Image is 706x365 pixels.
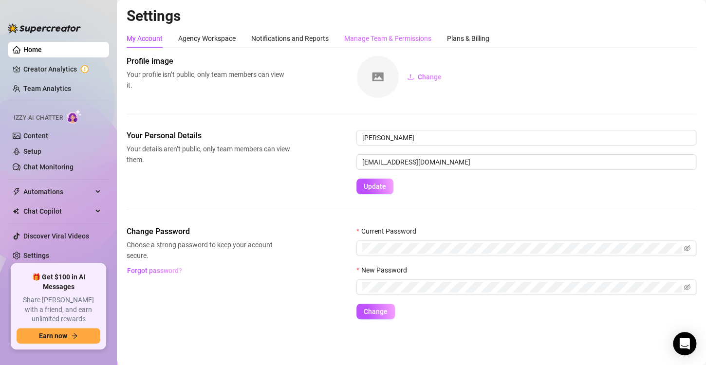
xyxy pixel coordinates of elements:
a: Discover Viral Videos [23,232,89,240]
span: arrow-right [71,332,78,339]
span: Change [364,308,388,315]
a: Creator Analytics exclamation-circle [23,61,101,77]
span: Your details aren’t public, only team members can view them. [127,144,290,165]
img: AI Chatter [67,109,82,124]
input: Current Password [362,243,682,254]
div: Plans & Billing [447,33,489,44]
div: Agency Workspace [178,33,236,44]
input: New Password [362,282,682,292]
a: Setup [23,147,41,155]
span: thunderbolt [13,188,20,196]
div: Manage Team & Permissions [344,33,431,44]
span: Your profile isn’t public, only team members can view it. [127,69,290,91]
a: Team Analytics [23,85,71,92]
input: Enter name [356,130,696,146]
span: upload [407,73,414,80]
span: eye-invisible [684,284,690,291]
span: Profile image [127,55,290,67]
span: Your Personal Details [127,130,290,142]
button: Forgot password? [127,263,182,278]
input: Enter new email [356,154,696,170]
span: 🎁 Get $100 in AI Messages [17,273,100,292]
span: Update [364,182,386,190]
span: eye-invisible [684,245,690,252]
a: Settings [23,252,49,259]
span: Izzy AI Chatter [14,113,63,123]
span: Choose a strong password to keep your account secure. [127,239,290,261]
span: Automations [23,184,93,200]
div: My Account [127,33,163,44]
button: Change [356,304,395,319]
a: Content [23,132,48,140]
div: Open Intercom Messenger [673,332,696,355]
img: square-placeholder.png [357,56,399,98]
span: Chat Copilot [23,203,93,219]
span: Share [PERSON_NAME] with a friend, and earn unlimited rewards [17,295,100,324]
button: Update [356,179,393,194]
label: Current Password [356,226,422,237]
label: New Password [356,265,413,275]
button: Change [399,69,449,85]
a: Chat Monitoring [23,163,74,171]
button: Earn nowarrow-right [17,328,100,344]
span: Change Password [127,226,290,237]
img: Chat Copilot [13,208,19,215]
h2: Settings [127,7,696,25]
span: Change [418,73,442,81]
a: Home [23,46,42,54]
div: Notifications and Reports [251,33,329,44]
img: logo-BBDzfeDw.svg [8,23,81,33]
span: Earn now [39,332,67,340]
span: Forgot password? [127,267,182,274]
